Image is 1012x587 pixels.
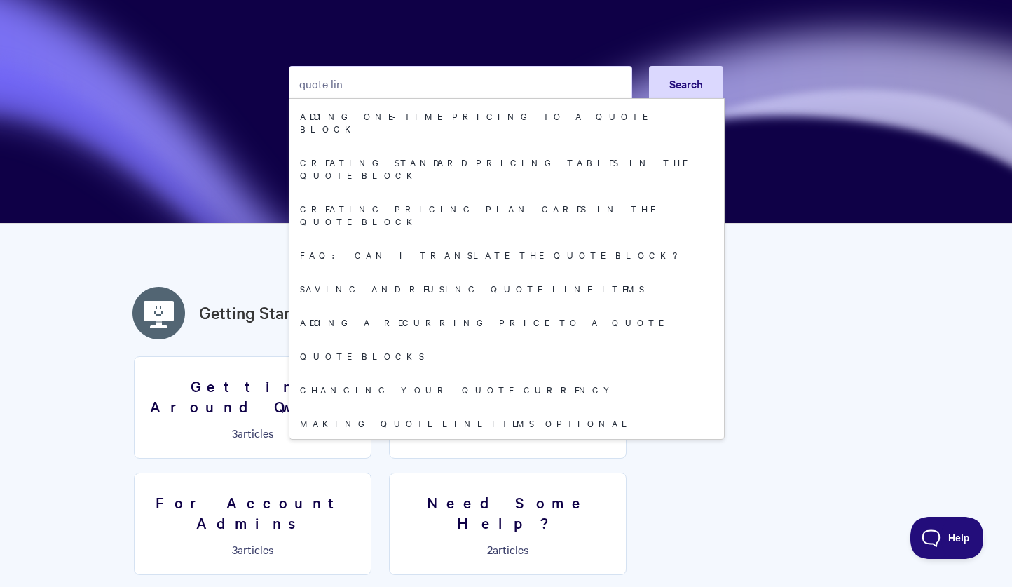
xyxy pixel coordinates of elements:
h3: For Account Admins [143,492,362,532]
a: Saving and reusing quote line items [289,271,724,305]
span: 3 [232,541,238,557]
span: 2 [487,541,493,557]
button: Search [649,66,723,101]
a: Need Some Help? 2articles [389,473,627,575]
iframe: Toggle Customer Support [910,517,984,559]
h3: Getting Around Qwilr [143,376,362,416]
a: Creating pricing plan cards in the Quote Block [289,191,724,238]
p: articles [143,426,362,439]
a: Creating standard pricing tables in the Quote Block [289,145,724,191]
a: FAQ: Can I translate the Quote Block? [289,238,724,271]
p: articles [398,543,617,555]
a: Adding A Recurring Price To A Quote [289,305,724,339]
a: Getting Around Qwilr 3articles [134,356,371,459]
a: For Account Admins 3articles [134,473,371,575]
input: Search the knowledge base [289,66,632,101]
a: Changing Your Quote Currency [289,372,724,406]
p: articles [143,543,362,555]
a: Making quote line items optional [289,406,724,440]
span: 3 [232,425,238,440]
a: Quote Blocks [289,339,724,372]
span: Search [669,76,703,91]
a: Getting Started [199,300,315,325]
a: Adding One-Time Pricing To A Quote Block [289,99,724,145]
h3: Need Some Help? [398,492,617,532]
